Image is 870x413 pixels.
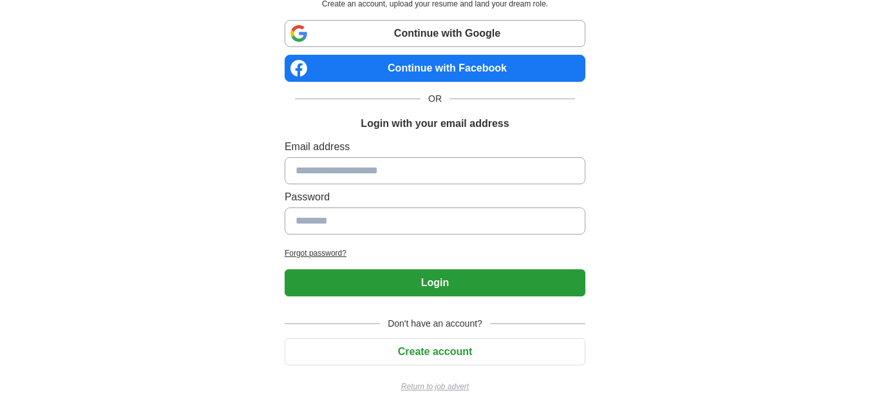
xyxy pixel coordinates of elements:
[361,116,509,131] h1: Login with your email address
[285,247,585,259] a: Forgot password?
[285,189,585,205] label: Password
[285,338,585,365] button: Create account
[285,269,585,296] button: Login
[380,317,490,331] span: Don't have an account?
[421,92,449,106] span: OR
[285,346,585,357] a: Create account
[285,381,585,392] a: Return to job advert
[285,20,585,47] a: Continue with Google
[285,139,585,155] label: Email address
[285,55,585,82] a: Continue with Facebook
